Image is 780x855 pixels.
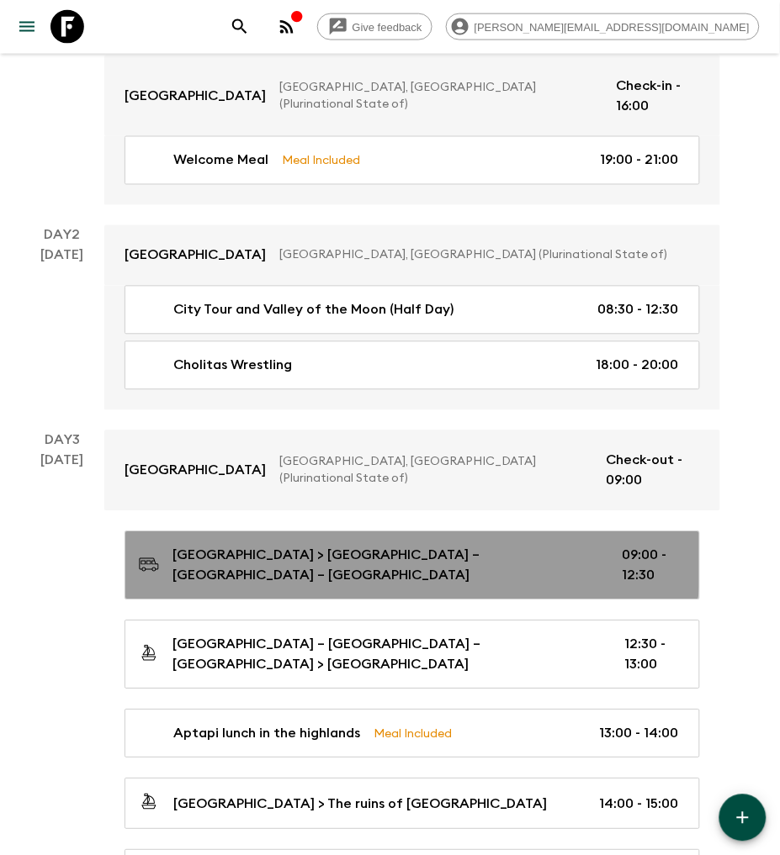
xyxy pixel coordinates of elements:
p: Cholitas Wrestling [173,356,292,376]
a: Cholitas Wrestling18:00 - 20:00 [125,341,700,390]
p: City Tour and Valley of the Moon (Half Day) [173,300,454,320]
a: [GEOGRAPHIC_DATA] – [GEOGRAPHIC_DATA] – [GEOGRAPHIC_DATA] > [GEOGRAPHIC_DATA]12:30 - 13:00 [125,620,700,689]
div: [DATE] [41,4,84,205]
p: Check-in - 16:00 [616,76,700,116]
p: [GEOGRAPHIC_DATA] [125,86,266,106]
a: City Tour and Valley of the Moon (Half Day)08:30 - 12:30 [125,286,700,335]
div: [PERSON_NAME][EMAIL_ADDRESS][DOMAIN_NAME] [446,13,760,40]
p: 12:30 - 13:00 [625,635,679,675]
button: search adventures [223,10,257,44]
p: [GEOGRAPHIC_DATA] [125,245,266,266]
a: Aptapi lunch in the highlandsMeal Included13:00 - 14:00 [125,710,700,758]
p: 14:00 - 15:00 [600,794,679,815]
p: 18:00 - 20:00 [597,356,679,376]
p: Check-out - 09:00 [607,451,700,491]
p: [GEOGRAPHIC_DATA] > [GEOGRAPHIC_DATA] – [GEOGRAPHIC_DATA] – [GEOGRAPHIC_DATA] [172,546,596,586]
p: 08:30 - 12:30 [598,300,679,320]
span: [PERSON_NAME][EMAIL_ADDRESS][DOMAIN_NAME] [465,21,759,34]
p: Aptapi lunch in the highlands [173,724,360,744]
a: [GEOGRAPHIC_DATA] > [GEOGRAPHIC_DATA] – [GEOGRAPHIC_DATA] – [GEOGRAPHIC_DATA]09:00 - 12:30 [125,531,700,600]
a: Welcome MealMeal Included19:00 - 21:00 [125,136,700,185]
div: [DATE] [41,245,84,410]
p: [GEOGRAPHIC_DATA] – [GEOGRAPHIC_DATA] – [GEOGRAPHIC_DATA] > [GEOGRAPHIC_DATA] [172,635,598,675]
span: Give feedback [343,21,432,34]
p: [GEOGRAPHIC_DATA], [GEOGRAPHIC_DATA] (Plurinational State of) [279,79,602,113]
p: 19:00 - 21:00 [601,150,679,171]
p: Day 3 [20,430,104,451]
p: Meal Included [282,151,360,170]
a: [GEOGRAPHIC_DATA][GEOGRAPHIC_DATA], [GEOGRAPHIC_DATA] (Plurinational State of)Check-in - 16:00 [104,55,720,136]
a: [GEOGRAPHIC_DATA][GEOGRAPHIC_DATA], [GEOGRAPHIC_DATA] (Plurinational State of) [104,225,720,286]
p: Meal Included [374,725,452,743]
a: [GEOGRAPHIC_DATA][GEOGRAPHIC_DATA], [GEOGRAPHIC_DATA] (Plurinational State of)Check-out - 09:00 [104,430,720,511]
p: Day 2 [20,225,104,245]
a: [GEOGRAPHIC_DATA] > The ruins of [GEOGRAPHIC_DATA]14:00 - 15:00 [125,778,700,830]
p: [GEOGRAPHIC_DATA], [GEOGRAPHIC_DATA] (Plurinational State of) [279,247,687,264]
p: 09:00 - 12:30 [623,546,679,586]
p: 13:00 - 14:00 [600,724,679,744]
p: [GEOGRAPHIC_DATA] [125,461,266,481]
a: Give feedback [317,13,432,40]
p: Welcome Meal [173,150,268,171]
button: menu [10,10,44,44]
p: [GEOGRAPHIC_DATA], [GEOGRAPHIC_DATA] (Plurinational State of) [279,454,593,488]
p: [GEOGRAPHIC_DATA] > The ruins of [GEOGRAPHIC_DATA] [173,794,548,815]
